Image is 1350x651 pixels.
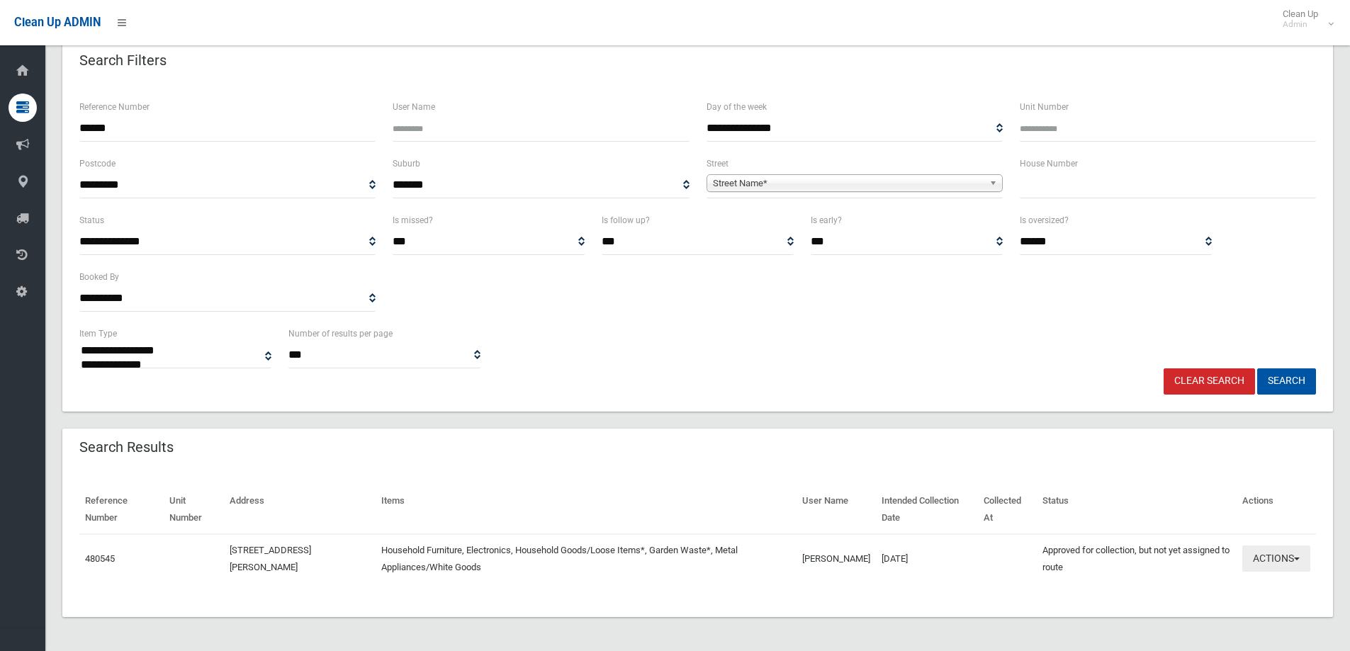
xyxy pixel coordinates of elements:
[288,326,393,341] label: Number of results per page
[876,485,978,534] th: Intended Collection Date
[62,434,191,461] header: Search Results
[1020,99,1069,115] label: Unit Number
[393,213,433,228] label: Is missed?
[62,47,184,74] header: Search Filters
[876,534,978,583] td: [DATE]
[978,485,1037,534] th: Collected At
[376,534,797,583] td: Household Furniture, Electronics, Household Goods/Loose Items*, Garden Waste*, Metal Appliances/W...
[393,156,420,171] label: Suburb
[1037,534,1237,583] td: Approved for collection, but not yet assigned to route
[1242,545,1310,572] button: Actions
[602,213,650,228] label: Is follow up?
[230,545,311,572] a: [STREET_ADDRESS][PERSON_NAME]
[707,99,767,115] label: Day of the week
[1237,485,1316,534] th: Actions
[797,485,876,534] th: User Name
[164,485,224,534] th: Unit Number
[811,213,842,228] label: Is early?
[1164,368,1255,395] a: Clear Search
[79,213,104,228] label: Status
[393,99,435,115] label: User Name
[1020,213,1069,228] label: Is oversized?
[713,175,984,192] span: Street Name*
[79,269,119,285] label: Booked By
[85,553,115,564] a: 480545
[376,485,797,534] th: Items
[1257,368,1316,395] button: Search
[79,326,117,341] label: Item Type
[14,16,101,29] span: Clean Up ADMIN
[797,534,876,583] td: [PERSON_NAME]
[224,485,376,534] th: Address
[1020,156,1078,171] label: House Number
[79,156,116,171] label: Postcode
[707,156,729,171] label: Street
[1037,485,1237,534] th: Status
[79,485,164,534] th: Reference Number
[1276,9,1332,30] span: Clean Up
[79,99,150,115] label: Reference Number
[1283,19,1318,30] small: Admin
